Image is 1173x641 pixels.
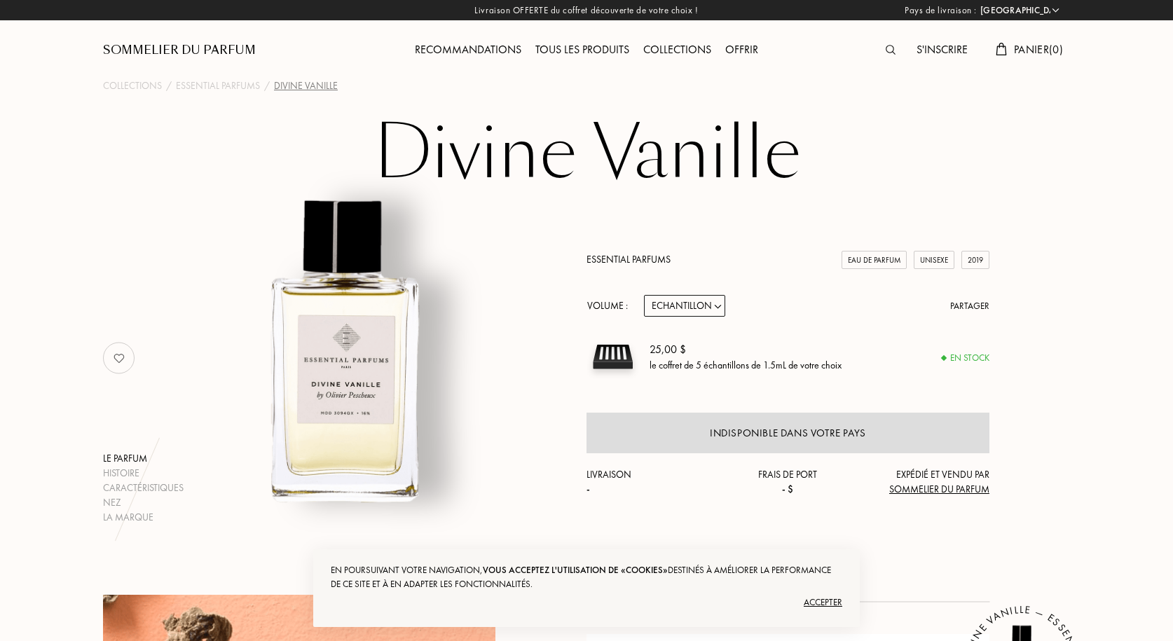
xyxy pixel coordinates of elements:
div: Caractéristiques [103,481,184,495]
a: Essential Parfums [586,253,671,266]
span: Sommelier du Parfum [889,483,989,495]
div: le coffret de 5 échantillons de 1.5mL de votre choix [650,358,842,373]
div: Volume : [586,295,636,317]
div: La marque [103,510,184,525]
h1: Divine Vanille [236,115,937,192]
img: cart.svg [996,43,1007,55]
div: Collections [636,41,718,60]
a: Collections [103,78,162,93]
a: S'inscrire [910,42,975,57]
a: Offrir [718,42,765,57]
div: Le parfum [103,451,184,466]
span: - [586,483,590,495]
div: Frais de port [721,467,856,497]
div: En poursuivant votre navigation, destinés à améliorer la performance de ce site et à en adapter l... [331,563,842,591]
div: Divine Vanille [274,78,338,93]
div: Histoire [103,466,184,481]
div: / [264,78,270,93]
div: Livraison [586,467,721,497]
div: 2019 [961,251,989,270]
div: Expédié et vendu par [855,467,989,497]
div: Accepter [331,591,842,614]
div: Unisexe [914,251,954,270]
div: 25,00 $ [650,341,842,358]
div: S'inscrire [910,41,975,60]
div: Eau de Parfum [842,251,907,270]
img: Divine Vanille Essential Parfums [172,178,519,525]
img: search_icn.svg [886,45,896,55]
div: Recommandations [408,41,528,60]
a: Sommelier du Parfum [103,42,256,59]
div: Indisponible dans votre pays [710,425,866,441]
div: Tous les produits [528,41,636,60]
span: Pays de livraison : [905,4,977,18]
div: Nez [103,495,184,510]
a: Tous les produits [528,42,636,57]
a: Collections [636,42,718,57]
span: vous acceptez l'utilisation de «cookies» [483,564,668,576]
span: - $ [782,483,793,495]
span: Panier ( 0 ) [1014,42,1063,57]
div: / [166,78,172,93]
div: En stock [942,351,989,365]
img: sample box [586,331,639,383]
a: Essential Parfums [176,78,260,93]
a: Recommandations [408,42,528,57]
div: Offrir [718,41,765,60]
img: no_like_p.png [105,344,133,372]
div: Partager [950,299,989,313]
